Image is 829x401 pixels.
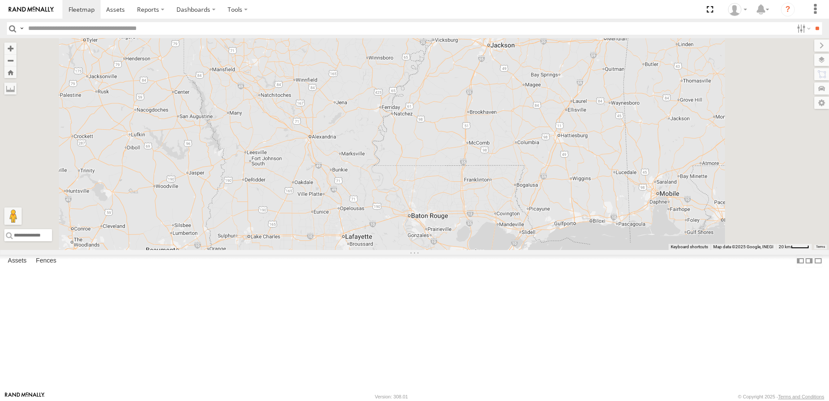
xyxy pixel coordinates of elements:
label: Search Query [18,22,25,35]
div: Version: 308.01 [375,394,408,399]
button: Zoom out [4,54,16,66]
label: Dock Summary Table to the Right [805,255,813,267]
button: Map Scale: 20 km per 38 pixels [776,244,812,250]
i: ? [781,3,795,16]
span: 20 km [779,244,791,249]
span: Map data ©2025 Google, INEGI [713,244,774,249]
button: Keyboard shortcuts [671,244,708,250]
button: Zoom in [4,43,16,54]
label: Search Filter Options [793,22,812,35]
a: Terms and Conditions [778,394,824,399]
div: © Copyright 2025 - [738,394,824,399]
label: Dock Summary Table to the Left [796,255,805,267]
label: Fences [32,255,61,267]
button: Drag Pegman onto the map to open Street View [4,207,22,225]
div: Dwight Wallace [725,3,750,16]
button: Zoom Home [4,66,16,78]
a: Terms (opens in new tab) [816,245,825,249]
label: Assets [3,255,31,267]
label: Hide Summary Table [814,255,822,267]
a: Visit our Website [5,392,45,401]
label: Measure [4,82,16,95]
img: rand-logo.svg [9,7,54,13]
label: Map Settings [814,97,829,109]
